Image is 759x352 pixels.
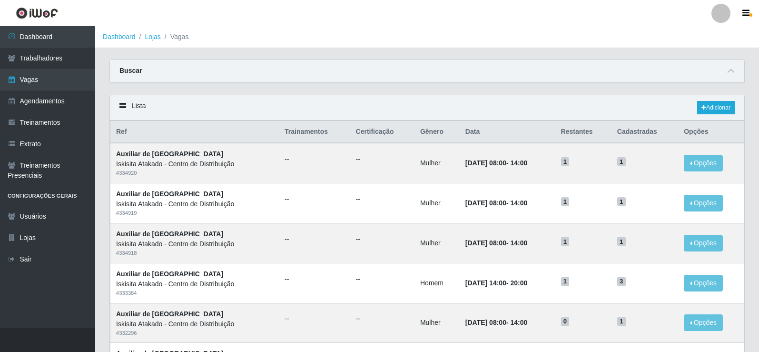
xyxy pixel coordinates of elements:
td: Homem [414,263,460,303]
div: # 332296 [116,329,273,337]
ul: -- [356,234,409,244]
td: Mulher [414,303,460,343]
td: Mulher [414,183,460,223]
strong: Auxiliar de [GEOGRAPHIC_DATA] [116,190,223,198]
td: Mulher [414,223,460,263]
div: # 334920 [116,169,273,177]
span: 1 [617,317,626,326]
th: Cadastradas [611,121,678,143]
time: 14:00 [510,159,527,167]
ul: -- [285,154,345,164]
ul: -- [285,274,345,284]
ul: -- [285,234,345,244]
time: [DATE] 08:00 [465,239,506,247]
li: Vagas [161,32,189,42]
button: Opções [684,195,723,211]
th: Certificação [350,121,414,143]
time: [DATE] 08:00 [465,159,506,167]
button: Opções [684,314,723,331]
ul: -- [285,314,345,324]
div: Iskisita Atakado - Centro de Distribuição [116,199,273,209]
span: 1 [617,157,626,167]
span: 1 [561,237,570,246]
div: Iskisita Atakado - Centro de Distribuição [116,279,273,289]
strong: Auxiliar de [GEOGRAPHIC_DATA] [116,310,223,318]
time: 14:00 [510,199,527,207]
td: Mulher [414,143,460,183]
div: Iskisita Atakado - Centro de Distribuição [116,159,273,169]
th: Opções [678,121,744,143]
span: 1 [617,197,626,207]
strong: - [465,319,527,326]
time: [DATE] 08:00 [465,319,506,326]
span: 3 [617,277,626,286]
time: 14:00 [510,239,527,247]
button: Opções [684,155,723,171]
div: # 333384 [116,289,273,297]
th: Restantes [555,121,611,143]
div: Lista [110,95,744,121]
ul: -- [356,194,409,204]
strong: - [465,279,527,287]
strong: Buscar [119,67,142,74]
time: 20:00 [510,279,527,287]
img: CoreUI Logo [16,7,58,19]
div: Iskisita Atakado - Centro de Distribuição [116,239,273,249]
button: Opções [684,275,723,292]
ul: -- [356,274,409,284]
strong: Auxiliar de [GEOGRAPHIC_DATA] [116,270,223,278]
ul: -- [356,154,409,164]
ul: -- [285,194,345,204]
strong: - [465,239,527,247]
th: Data [460,121,555,143]
div: Iskisita Atakado - Centro de Distribuição [116,319,273,329]
time: 14:00 [510,319,527,326]
strong: - [465,159,527,167]
span: 1 [561,157,570,167]
a: Lojas [145,33,160,40]
span: 1 [561,197,570,207]
span: 1 [617,237,626,246]
span: 1 [561,277,570,286]
th: Trainamentos [279,121,350,143]
span: 0 [561,317,570,326]
strong: - [465,199,527,207]
a: Adicionar [697,101,735,114]
ul: -- [356,314,409,324]
strong: Auxiliar de [GEOGRAPHIC_DATA] [116,230,223,238]
th: Ref [110,121,279,143]
strong: Auxiliar de [GEOGRAPHIC_DATA] [116,150,223,158]
div: # 334918 [116,249,273,257]
time: [DATE] 08:00 [465,199,506,207]
time: [DATE] 14:00 [465,279,506,287]
div: # 334919 [116,209,273,217]
a: Dashboard [103,33,136,40]
nav: breadcrumb [95,26,759,48]
th: Gênero [414,121,460,143]
button: Opções [684,235,723,251]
